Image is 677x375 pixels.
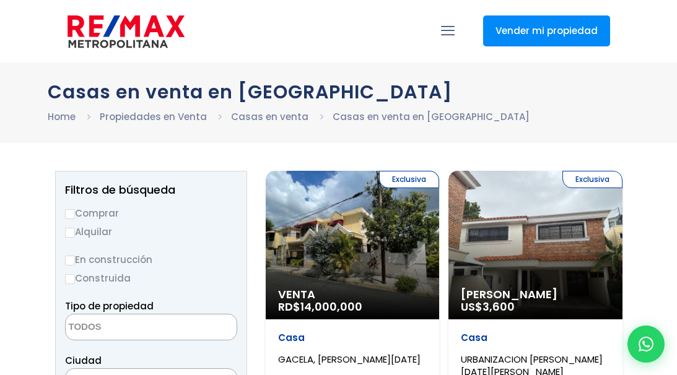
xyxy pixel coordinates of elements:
[65,270,237,286] label: Construida
[379,171,439,188] span: Exclusiva
[100,110,207,123] a: Propiedades en Venta
[68,13,185,50] img: remax-metropolitana-logo
[65,184,237,196] h2: Filtros de búsqueda
[461,332,610,344] p: Casa
[278,353,421,366] span: GACELA, [PERSON_NAME][DATE]
[300,299,362,314] span: 14,000,000
[461,288,610,301] span: [PERSON_NAME]
[65,252,237,267] label: En construcción
[65,256,75,265] input: En construcción
[48,110,76,123] a: Home
[278,299,362,314] span: RD$
[65,209,75,219] input: Comprar
[483,299,515,314] span: 3,600
[278,288,427,301] span: Venta
[48,81,630,103] h1: Casas en venta en [GEOGRAPHIC_DATA]
[333,109,530,124] li: Casas en venta en [GEOGRAPHIC_DATA]
[483,15,610,46] a: Vender mi propiedad
[65,228,75,238] input: Alquilar
[562,171,622,188] span: Exclusiva
[461,299,515,314] span: US$
[65,224,237,239] label: Alquilar
[65,300,154,312] span: Tipo de propiedad
[65,274,75,284] input: Construida
[278,332,427,344] p: Casa
[66,314,186,341] textarea: Search
[231,110,308,123] a: Casas en venta
[65,205,237,221] label: Comprar
[65,354,102,367] span: Ciudad
[437,20,458,41] a: mobile menu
